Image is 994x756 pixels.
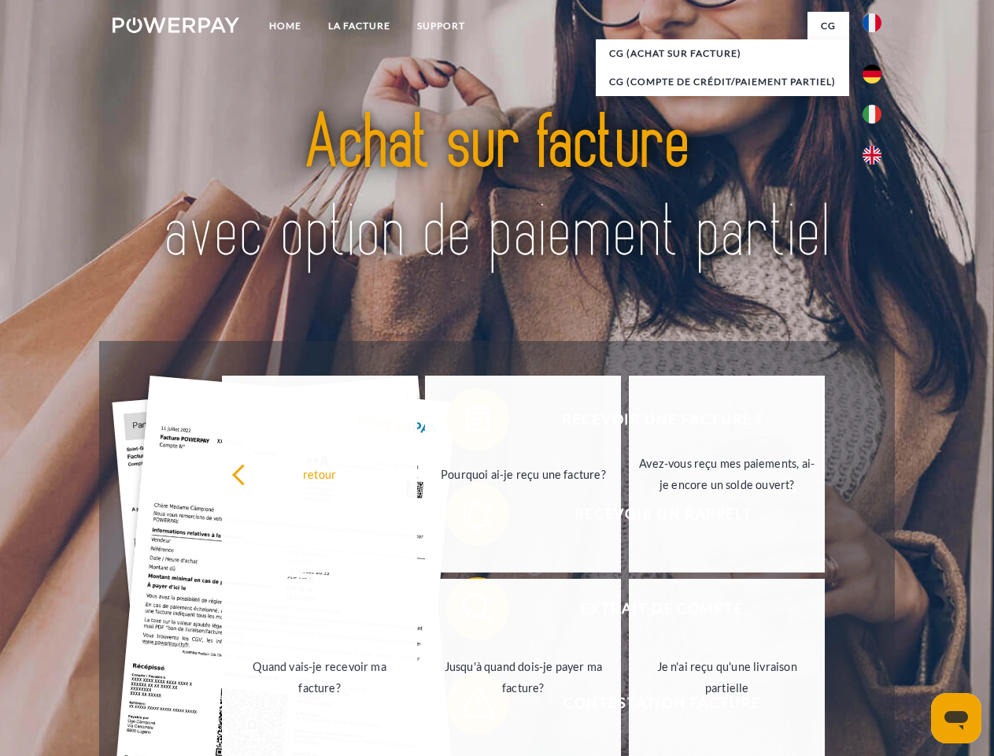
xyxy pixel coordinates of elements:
div: Quand vais-je recevoir ma facture? [231,656,408,699]
img: it [863,105,881,124]
div: retour [231,463,408,484]
a: CG [807,12,849,40]
div: Jusqu'à quand dois-je payer ma facture? [434,656,612,699]
img: title-powerpay_fr.svg [150,76,844,302]
a: CG (Compte de crédit/paiement partiel) [596,68,849,96]
img: fr [863,13,881,32]
div: Je n'ai reçu qu'une livraison partielle [638,656,815,699]
a: Support [404,12,479,40]
a: CG (achat sur facture) [596,39,849,68]
img: en [863,146,881,165]
a: LA FACTURE [315,12,404,40]
img: logo-powerpay-white.svg [113,17,239,33]
a: Avez-vous reçu mes paiements, ai-je encore un solde ouvert? [629,376,825,573]
iframe: Bouton de lancement de la fenêtre de messagerie [931,693,981,743]
div: Pourquoi ai-je reçu une facture? [434,463,612,484]
a: Home [256,12,315,40]
div: Avez-vous reçu mes paiements, ai-je encore un solde ouvert? [638,453,815,495]
img: de [863,65,881,83]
